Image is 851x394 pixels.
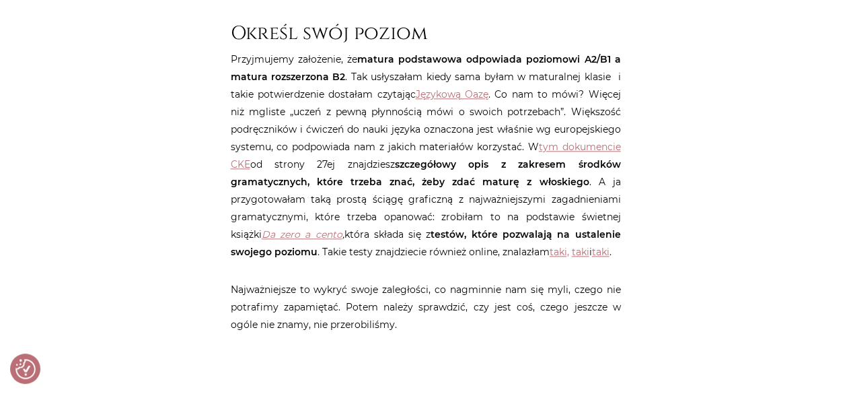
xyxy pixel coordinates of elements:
[231,51,621,261] p: Przyjmujemy założenie, że . Tak usłyszałam kiedy sama byłam w maturalnej klasie i takie potwierdz...
[262,228,344,240] em: ,
[592,246,609,258] a: taki
[572,246,589,258] a: taki
[231,281,621,333] p: Najważniejsze to wykryć swoje zaległości, co nagminnie nam się myli, czego nie potrafimy zapamięt...
[15,359,36,379] img: Revisit consent button
[231,141,621,170] a: tym dokumencie CKE
[550,246,569,258] a: taki,
[231,53,621,83] strong: matura podstawowa odpowiada poziomowi A2/B1 a matura rozszerzona B2
[262,228,342,240] a: Da zero a cento
[231,158,621,188] strong: szczegółowy opis z zakresem środków gramatycznych, które trzeba znać, żeby zdać maturę z włoskiego
[231,22,621,45] h2: Określ swój poziom
[15,359,36,379] button: Preferencje co do zgód
[231,228,621,258] strong: testów, które pozwalają na ustalenie swojego poziomu
[416,88,488,100] a: Językową Oazę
